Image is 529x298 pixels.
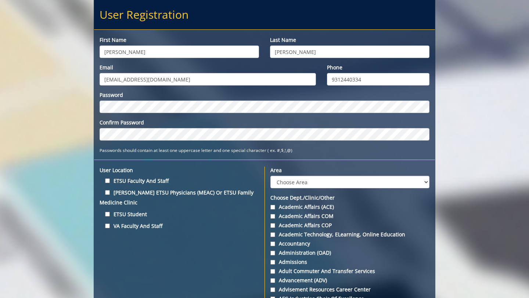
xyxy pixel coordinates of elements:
[100,91,429,99] label: Password
[270,222,429,229] label: Academic Affairs COP
[100,167,259,174] label: User location
[100,176,259,186] label: ETSU Faculty and Staff
[100,36,259,44] label: First name
[270,212,429,220] label: Academic Affairs COM
[327,64,429,71] label: Phone
[100,209,259,219] label: ETSU Student
[270,286,429,293] label: Advisement Resources Career Center
[100,221,259,231] label: VA Faculty and Staff
[100,188,259,207] label: [PERSON_NAME] ETSU Physicians (MEAC) or ETSU Family Medicine Clinic
[100,119,429,126] label: Confirm Password
[270,167,429,174] label: Area
[100,147,292,153] small: Passwords should contain at least one uppercase letter and one special character ( ex. #,$,!,@)
[270,240,429,247] label: Accountancy
[100,64,316,71] label: Email
[270,203,429,211] label: Academic Affairs (ACE)
[270,277,429,284] label: Advancement (ADV)
[270,268,429,275] label: Adult Commuter and Transfer Services
[270,258,429,266] label: Admissions
[270,231,429,238] label: Academic Technology, eLearning, Online Education
[270,36,429,44] label: Last name
[270,249,429,257] label: Administration (OAD)
[270,194,429,201] label: Choose Dept./Clinic/Other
